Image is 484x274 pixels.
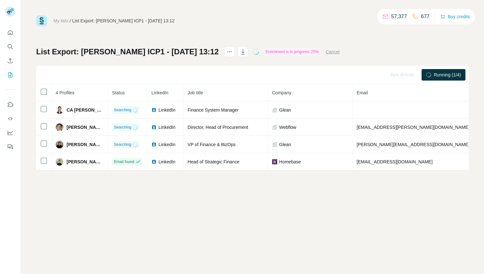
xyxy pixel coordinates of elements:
img: company-logo [272,159,277,164]
a: My lists [53,18,69,23]
span: Searching [114,142,131,147]
span: [PERSON_NAME] [67,124,104,130]
span: LinkedIn [158,141,175,148]
span: Job title [188,90,203,95]
img: LinkedIn logo [151,107,157,113]
li: / [70,18,71,24]
img: Avatar [56,106,63,114]
span: Searching [114,124,131,130]
button: Enrich CSV [5,55,15,67]
span: [EMAIL_ADDRESS][DOMAIN_NAME] [357,159,432,164]
img: LinkedIn logo [151,159,157,164]
button: Cancel [326,49,340,55]
p: 677 [421,13,430,20]
h1: List Export: [PERSON_NAME] ICP1 - [DATE] 13:12 [36,47,219,57]
span: Homebase [279,159,301,165]
button: actions [224,47,235,57]
span: Finance System Manager [188,107,239,113]
span: Email found [114,159,134,165]
span: LinkedIn [151,90,168,95]
span: Status [112,90,125,95]
button: Use Surfe on LinkedIn [5,99,15,110]
button: Use Surfe API [5,113,15,124]
img: Surfe Logo [36,15,47,26]
img: Avatar [56,123,63,131]
img: LinkedIn logo [151,142,157,147]
span: Email [357,90,368,95]
button: My lists [5,69,15,81]
span: Running (1/4) [434,72,461,78]
span: Searching [114,107,131,113]
span: Company [272,90,291,95]
button: Dashboard [5,127,15,138]
span: CA [PERSON_NAME] [67,107,104,113]
img: Avatar [56,141,63,148]
button: Quick start [5,27,15,38]
span: Head of Strategic Finance [188,159,239,164]
span: LinkedIn [158,107,175,113]
span: LinkedIn [158,124,175,130]
span: Webflow [279,124,296,130]
button: Feedback [5,141,15,153]
span: VP of Finance & BizOps [188,142,236,147]
div: List Export: [PERSON_NAME] ICP1 - [DATE] 13:12 [72,18,175,24]
span: 4 Profiles [56,90,74,95]
button: Search [5,41,15,52]
span: Glean [279,141,291,148]
span: LinkedIn [158,159,175,165]
p: 57,377 [391,13,407,20]
span: [PERSON_NAME] [67,159,104,165]
button: Buy credits [440,12,470,21]
img: Avatar [56,158,63,166]
div: Enrichment is in progress: 25% [263,48,320,56]
span: [PERSON_NAME] [67,141,104,148]
span: [EMAIL_ADDRESS][PERSON_NAME][DOMAIN_NAME] [357,125,469,130]
img: LinkedIn logo [151,125,157,130]
span: Glean [279,107,291,113]
span: Director, Head of Procurement [188,125,248,130]
span: [PERSON_NAME][EMAIL_ADDRESS][DOMAIN_NAME] [357,142,469,147]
